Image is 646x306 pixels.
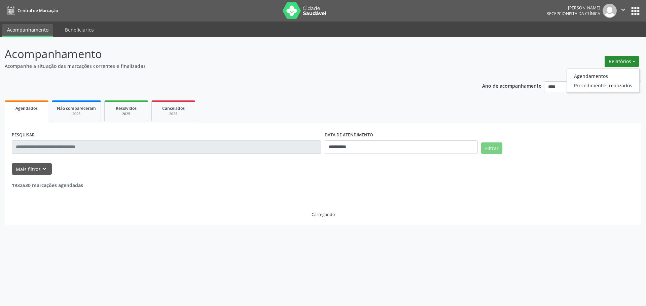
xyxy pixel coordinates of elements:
i:  [619,6,627,13]
span: Central de Marcação [17,8,58,13]
p: Acompanhamento [5,46,450,62]
i: keyboard_arrow_down [41,165,48,173]
button: Mais filtroskeyboard_arrow_down [12,163,52,175]
a: Beneficiários [60,24,99,36]
a: Agendamentos [567,71,639,81]
span: Resolvidos [116,105,137,111]
p: Ano de acompanhamento [482,81,542,90]
button: Filtrar [481,142,502,154]
div: [PERSON_NAME] [546,5,600,11]
button: Relatórios [605,56,639,67]
button: apps [630,5,641,17]
div: 2025 [109,112,143,117]
div: 2025 [57,112,96,117]
img: img [603,4,617,18]
label: PESQUISAR [12,130,35,140]
span: Cancelados [162,105,185,111]
div: Carregando [312,212,335,217]
a: Procedimentos realizados [567,81,639,90]
strong: 1932530 marcações agendadas [12,182,83,188]
ul: Relatórios [567,69,640,93]
span: Agendados [15,105,38,111]
label: DATA DE ATENDIMENTO [325,130,373,140]
button:  [617,4,630,18]
a: Acompanhamento [2,24,53,37]
span: Não compareceram [57,105,96,111]
span: Recepcionista da clínica [546,11,600,16]
p: Acompanhe a situação das marcações correntes e finalizadas [5,62,450,70]
div: 2025 [156,112,190,117]
a: Central de Marcação [5,5,58,16]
